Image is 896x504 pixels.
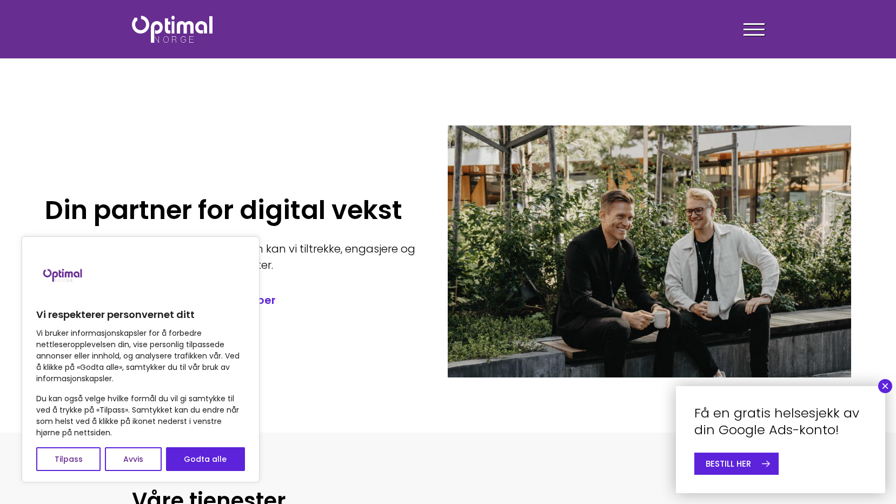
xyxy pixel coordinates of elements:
h4: Få en gratis helsesjekk av din Google Ads-konto! [694,404,867,438]
button: Godta alle [166,447,245,471]
p: Vi bruker informasjonskapsler for å forbedre nettleseropplevelsen din, vise personlig tilpassede ... [36,328,245,384]
button: Close [878,379,892,393]
button: Tilpass [36,447,101,471]
button: Avvis [105,447,161,471]
div: Vi respekterer personvernet ditt [22,236,260,482]
p: Vi respekterer personvernet ditt [36,308,245,321]
a: BESTILL HER [694,453,779,475]
h1: Din partner for digital vekst [45,195,416,226]
img: Brand logo [36,248,90,302]
p: Du kan også velge hvilke formål du vil gi samtykke til ved å trykke på «Tilpass». Samtykket kan d... [36,393,245,439]
img: Optimal Norge [132,16,213,43]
